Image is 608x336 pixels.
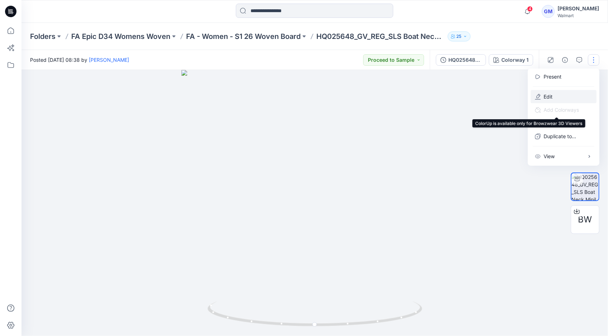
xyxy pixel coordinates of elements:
div: GM [542,5,555,18]
a: Folders [30,31,55,41]
div: [PERSON_NAME] [558,4,599,13]
p: 25 [457,32,462,40]
a: FA Epic D34 Womens Woven [71,31,170,41]
div: HQ025648_GV_REG_SLS Boat Neck Mini Dress [448,56,481,64]
div: Walmart [558,13,599,18]
a: Edit [544,93,553,100]
a: Present [544,73,561,80]
p: Duplicate to... [544,132,576,140]
img: HQ025648_GV_REG_SLS Boat Neck MiniI Dress [571,173,599,200]
p: View [544,152,555,160]
button: 25 [448,31,471,41]
p: HQ025648_GV_REG_SLS Boat Neck Mini Dress [316,31,445,41]
button: Colorway 1 [489,54,533,66]
span: 4 [527,6,533,12]
a: [PERSON_NAME] [89,57,129,63]
button: HQ025648_GV_REG_SLS Boat Neck Mini Dress [436,54,486,66]
button: Details [559,54,571,66]
span: Posted [DATE] 08:38 by [30,56,129,64]
a: FA - Women - S1 26 Woven Board [186,31,301,41]
div: Colorway 1 [501,56,529,64]
span: BW [578,213,592,226]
